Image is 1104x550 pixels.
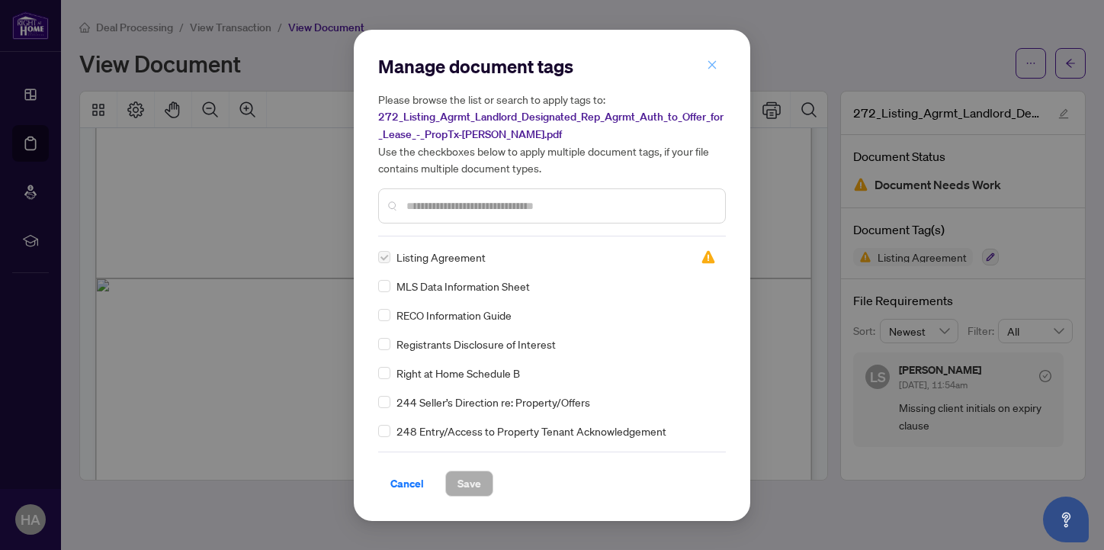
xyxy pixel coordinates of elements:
h2: Manage document tags [378,54,726,79]
button: Cancel [378,471,436,497]
span: RECO Information Guide [396,307,512,323]
button: Open asap [1043,497,1089,542]
span: close [707,60,717,70]
span: 244 Seller’s Direction re: Property/Offers [396,394,590,410]
button: Save [445,471,493,497]
span: 272_Listing_Agrmt_Landlord_Designated_Rep_Agrmt_Auth_to_Offer_for_Lease_-_PropTx-[PERSON_NAME].pdf [378,110,724,141]
h5: Please browse the list or search to apply tags to: Use the checkboxes below to apply multiple doc... [378,91,726,176]
span: Right at Home Schedule B [396,365,520,381]
span: Cancel [390,471,424,496]
span: Listing Agreement [396,249,486,265]
span: Registrants Disclosure of Interest [396,336,556,352]
span: MLS Data Information Sheet [396,278,530,294]
span: Needs Work [701,249,716,265]
span: 248 Entry/Access to Property Tenant Acknowledgement [396,423,666,439]
img: status [701,249,716,265]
